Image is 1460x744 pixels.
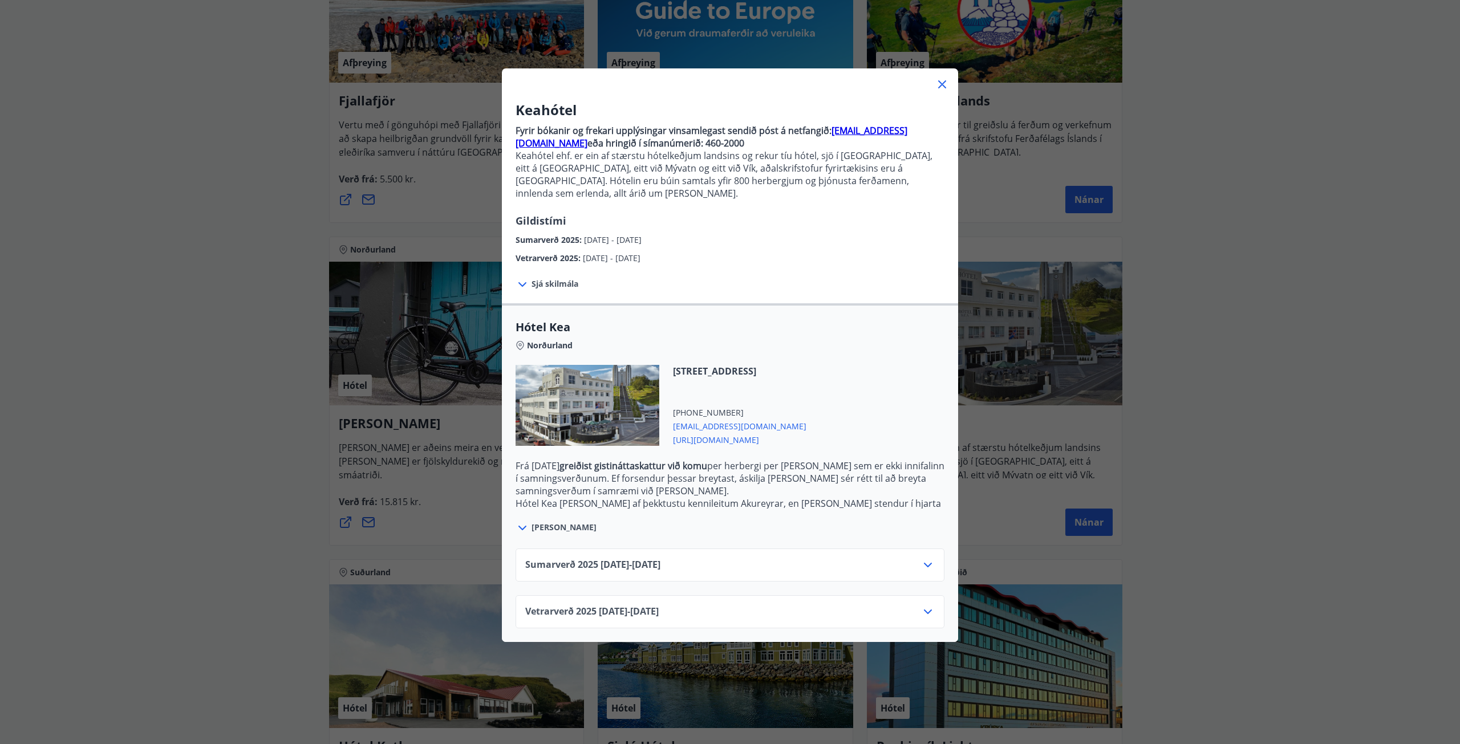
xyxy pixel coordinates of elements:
span: Sumarverð 2025 : [516,234,584,245]
h3: Keahótel [516,100,944,120]
span: [STREET_ADDRESS] [673,365,806,377]
span: [PERSON_NAME] [532,522,597,533]
p: Keahótel ehf. er ein af stærstu hótelkeðjum landsins og rekur tíu hótel, sjö í [GEOGRAPHIC_DATA],... [516,149,944,200]
p: Hótel Kea [PERSON_NAME] af þekktustu kennileitum Akureyrar, en [PERSON_NAME] stendur í hjarta mið... [516,497,944,547]
span: Norðurland [527,340,573,351]
p: Frá [DATE] per herbergi per [PERSON_NAME] sem er ekki innifalinn í samningsverðunum. Ef forsendur... [516,460,944,497]
span: [EMAIL_ADDRESS][DOMAIN_NAME] [673,418,806,432]
span: Gildistími [516,214,566,227]
span: [DATE] - [DATE] [583,253,640,263]
a: [EMAIL_ADDRESS][DOMAIN_NAME] [516,124,907,149]
span: Sjá skilmála [532,278,578,290]
span: Vetrarverð 2025 : [516,253,583,263]
span: Hótel Kea [516,319,944,335]
strong: Fyrir bókanir og frekari upplýsingar vinsamlegast sendið póst á netfangið: [516,124,832,137]
span: Vetrarverð 2025 [DATE] - [DATE] [525,605,659,619]
span: Sumarverð 2025 [DATE] - [DATE] [525,558,660,572]
span: [URL][DOMAIN_NAME] [673,432,806,446]
strong: greiðist gistináttaskattur við komu [559,460,707,472]
span: [PHONE_NUMBER] [673,407,806,418]
span: [DATE] - [DATE] [584,234,642,245]
strong: eða hringið í símanúmerið: 460-2000 [587,137,744,149]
